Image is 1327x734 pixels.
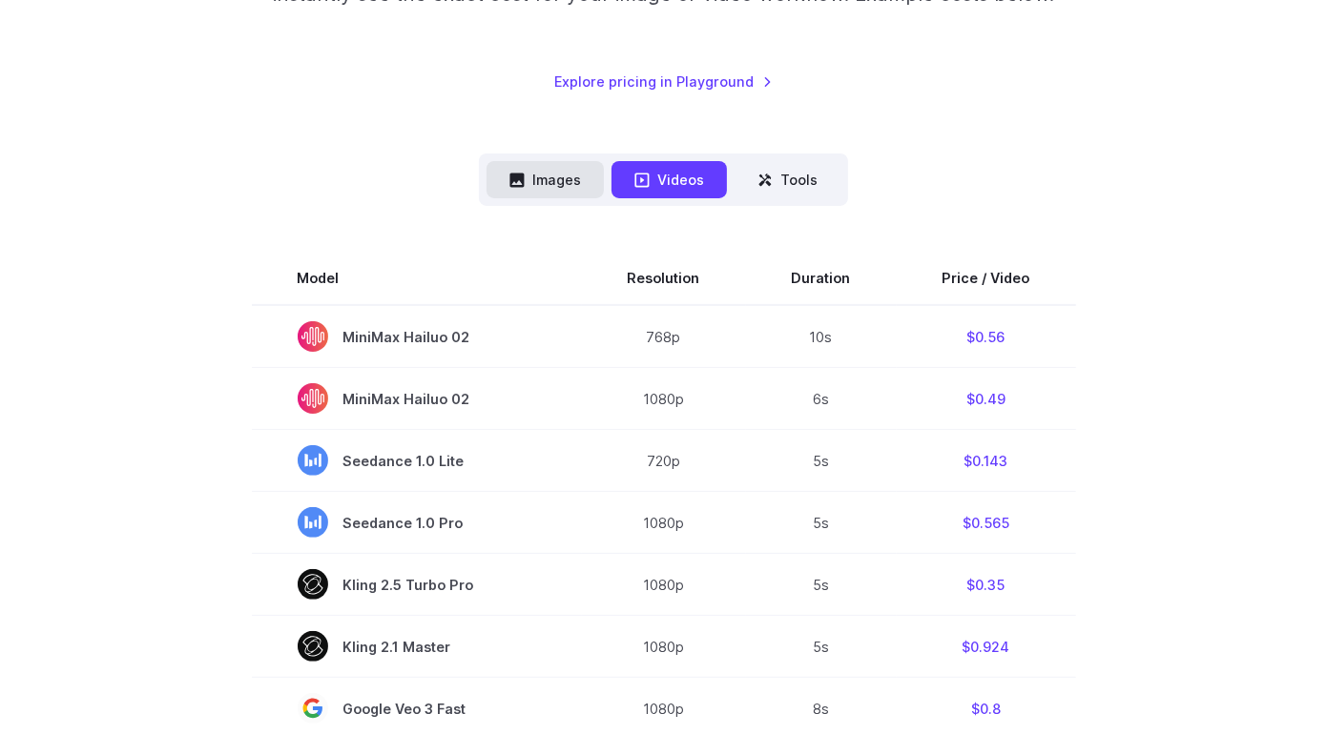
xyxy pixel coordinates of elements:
td: 5s [746,430,897,492]
button: Tools [735,161,840,198]
td: $0.35 [897,554,1076,616]
span: MiniMax Hailuo 02 [298,321,536,352]
td: 1080p [582,368,746,430]
td: $0.924 [897,616,1076,678]
td: 5s [746,554,897,616]
td: 1080p [582,492,746,554]
td: $0.565 [897,492,1076,554]
td: 1080p [582,616,746,678]
a: Explore pricing in Playground [554,71,773,92]
td: $0.49 [897,368,1076,430]
span: Kling 2.1 Master [298,631,536,662]
td: 6s [746,368,897,430]
td: 5s [746,616,897,678]
th: Resolution [582,252,746,305]
span: Google Veo 3 Fast [298,693,536,724]
th: Model [252,252,582,305]
td: 768p [582,305,746,368]
th: Duration [746,252,897,305]
td: $0.56 [897,305,1076,368]
button: Videos [612,161,727,198]
td: 10s [746,305,897,368]
span: Seedance 1.0 Lite [298,445,536,476]
td: 1080p [582,554,746,616]
td: 720p [582,430,746,492]
span: Kling 2.5 Turbo Pro [298,569,536,600]
td: $0.143 [897,430,1076,492]
span: MiniMax Hailuo 02 [298,383,536,414]
th: Price / Video [897,252,1076,305]
span: Seedance 1.0 Pro [298,507,536,538]
button: Images [487,161,604,198]
td: 5s [746,492,897,554]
